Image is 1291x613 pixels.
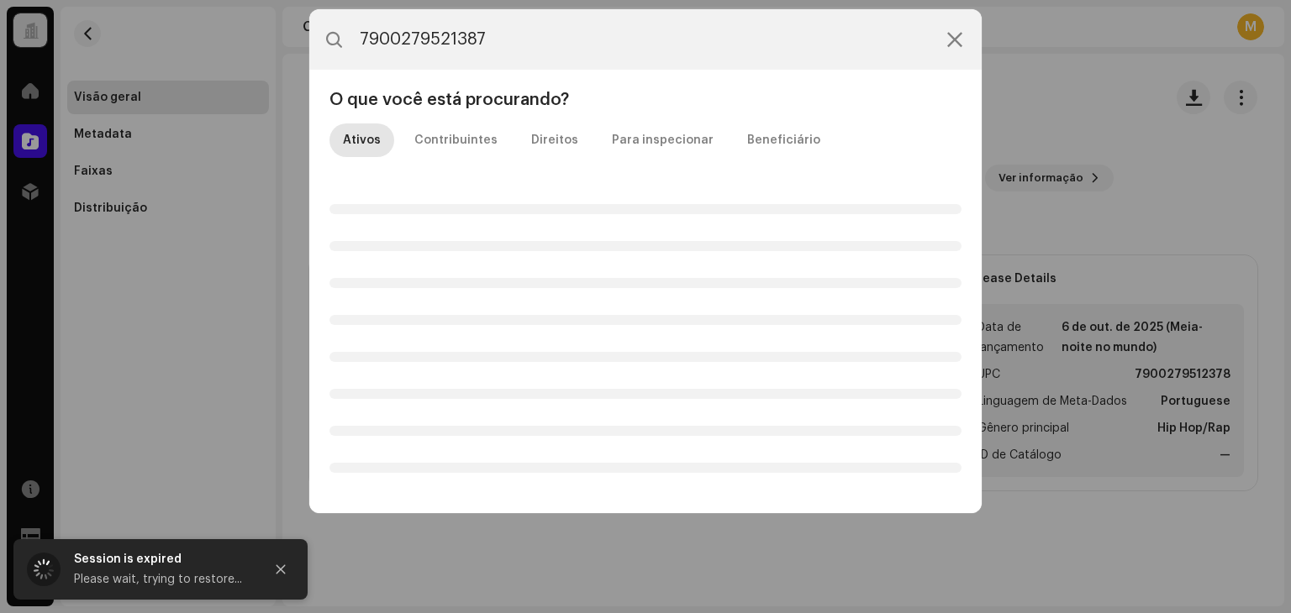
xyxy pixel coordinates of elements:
div: Session is expired [74,549,250,569]
input: Pesquisa [309,9,982,70]
div: O que você está procurando? [323,90,968,110]
div: Para inspecionar [612,123,714,157]
div: Beneficiário [747,123,820,157]
div: Please wait, trying to restore... [74,569,250,589]
button: Close [264,553,298,586]
div: Contribuintes [414,123,498,157]
div: Ativos [343,123,381,157]
div: Direitos [531,123,578,157]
